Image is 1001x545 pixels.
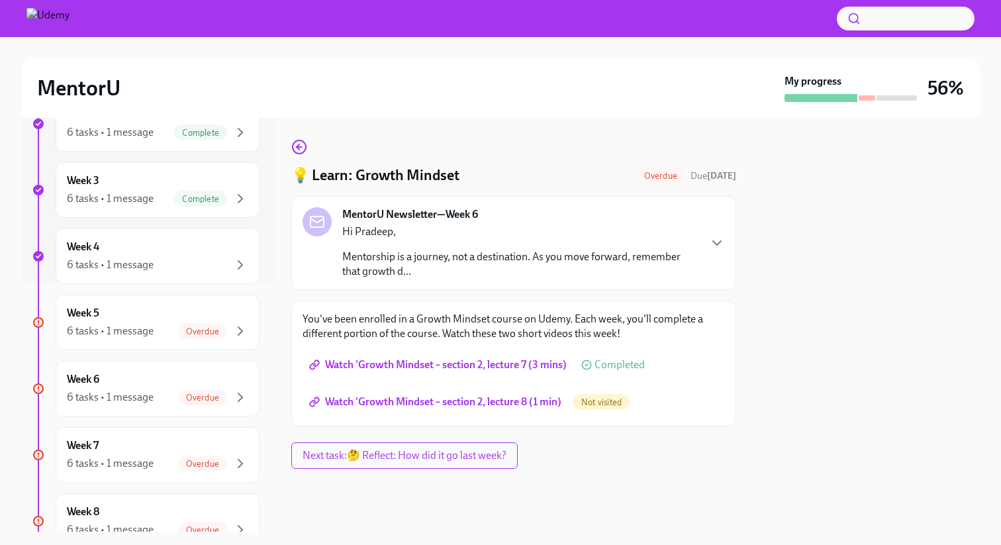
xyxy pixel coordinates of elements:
[342,224,698,239] p: Hi Pradeep,
[928,76,964,100] h3: 56%
[67,258,154,272] div: 6 tasks • 1 message
[785,74,841,89] strong: My progress
[691,170,736,182] span: July 12th, 2025 09:30
[342,207,478,222] strong: MentorU Newsletter—Week 6
[291,166,459,185] h4: 💡 Learn: Growth Mindset
[303,389,571,415] a: Watch 'Growth Mindset – section 2, lecture 8 (1 min)
[178,459,227,469] span: Overdue
[32,295,260,350] a: Week 56 tasks • 1 messageOverdue
[303,449,506,462] span: Next task : 🤔 Reflect: How did it go last week?
[37,75,120,101] h2: MentorU
[67,522,154,537] div: 6 tasks • 1 message
[312,395,561,409] span: Watch 'Growth Mindset – section 2, lecture 8 (1 min)
[32,361,260,417] a: Week 66 tasks • 1 messageOverdue
[32,162,260,218] a: Week 36 tasks • 1 messageComplete
[595,360,645,370] span: Completed
[303,312,725,341] p: You've been enrolled in a Growth Mindset course on Udemy. Each week, you'll complete a different ...
[67,438,99,453] h6: Week 7
[291,442,518,469] button: Next task:🤔 Reflect: How did it go last week?
[67,324,154,338] div: 6 tasks • 1 message
[67,456,154,471] div: 6 tasks • 1 message
[636,171,685,181] span: Overdue
[178,326,227,336] span: Overdue
[67,173,99,188] h6: Week 3
[67,306,99,321] h6: Week 5
[573,397,630,407] span: Not visited
[67,390,154,405] div: 6 tasks • 1 message
[32,228,260,284] a: Week 46 tasks • 1 message
[26,8,70,29] img: Udemy
[174,194,227,204] span: Complete
[178,393,227,403] span: Overdue
[707,170,736,181] strong: [DATE]
[67,125,154,140] div: 6 tasks • 1 message
[174,128,227,138] span: Complete
[303,352,576,378] a: Watch 'Growth Mindset – section 2, lecture 7 (3 mins)
[32,427,260,483] a: Week 76 tasks • 1 messageOverdue
[67,372,99,387] h6: Week 6
[67,505,99,519] h6: Week 8
[342,250,698,279] p: Mentorship is a journey, not a destination. As you move forward, remember that growth d...
[691,170,736,181] span: Due
[32,96,260,152] a: Week 26 tasks • 1 messageComplete
[67,191,154,206] div: 6 tasks • 1 message
[312,358,567,372] span: Watch 'Growth Mindset – section 2, lecture 7 (3 mins)
[178,525,227,535] span: Overdue
[67,240,99,254] h6: Week 4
